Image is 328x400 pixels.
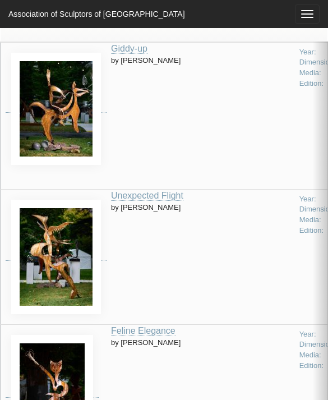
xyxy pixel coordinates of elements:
[111,44,147,54] a: Giddy-up
[111,189,293,324] td: by [PERSON_NAME]
[11,53,101,165] img: Issa Ouattara
[111,326,175,336] a: Feline Elegance
[11,200,101,314] img: Issa Ouattara
[111,42,293,189] td: by [PERSON_NAME]
[111,191,183,201] a: Unexpected Flight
